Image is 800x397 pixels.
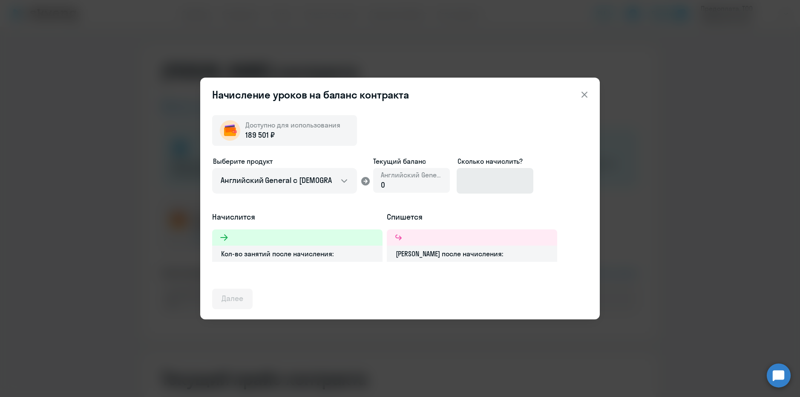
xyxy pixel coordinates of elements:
[387,246,557,262] div: [PERSON_NAME] после начисления:
[212,289,253,309] button: Далее
[212,246,383,262] div: Кол-во занятий после начисления:
[458,157,523,165] span: Сколько начислить?
[373,156,450,166] span: Текущий баланс
[245,130,275,141] span: 189 501 ₽
[220,120,240,141] img: wallet-circle.png
[200,88,600,101] header: Начисление уроков на баланс контракта
[387,212,557,223] h5: Спишется
[212,212,383,223] h5: Начислится
[213,157,273,165] span: Выберите продукт
[381,170,442,180] span: Английский General
[381,180,385,190] span: 0
[245,121,340,129] span: Доступно для использования
[222,293,243,304] div: Далее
